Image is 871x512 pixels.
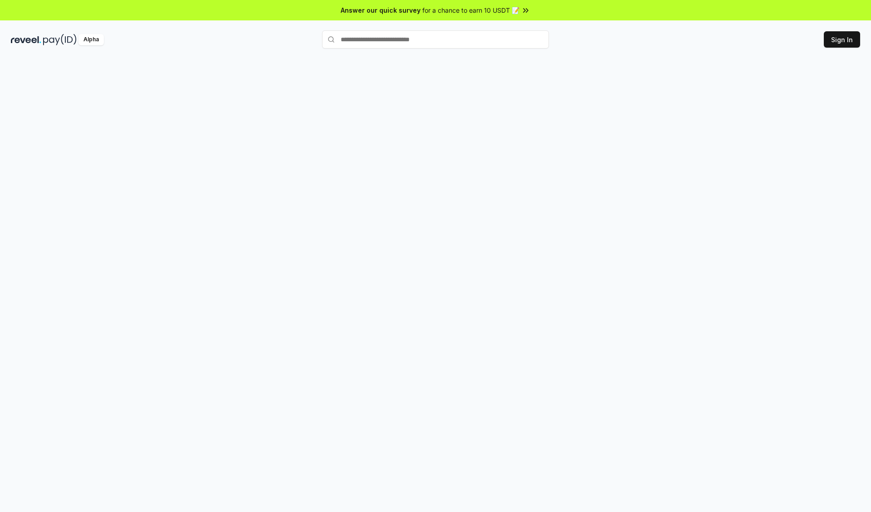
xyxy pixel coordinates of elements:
span: for a chance to earn 10 USDT 📝 [422,5,519,15]
button: Sign In [824,31,860,48]
span: Answer our quick survey [341,5,421,15]
div: Alpha [78,34,104,45]
img: reveel_dark [11,34,41,45]
img: pay_id [43,34,77,45]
